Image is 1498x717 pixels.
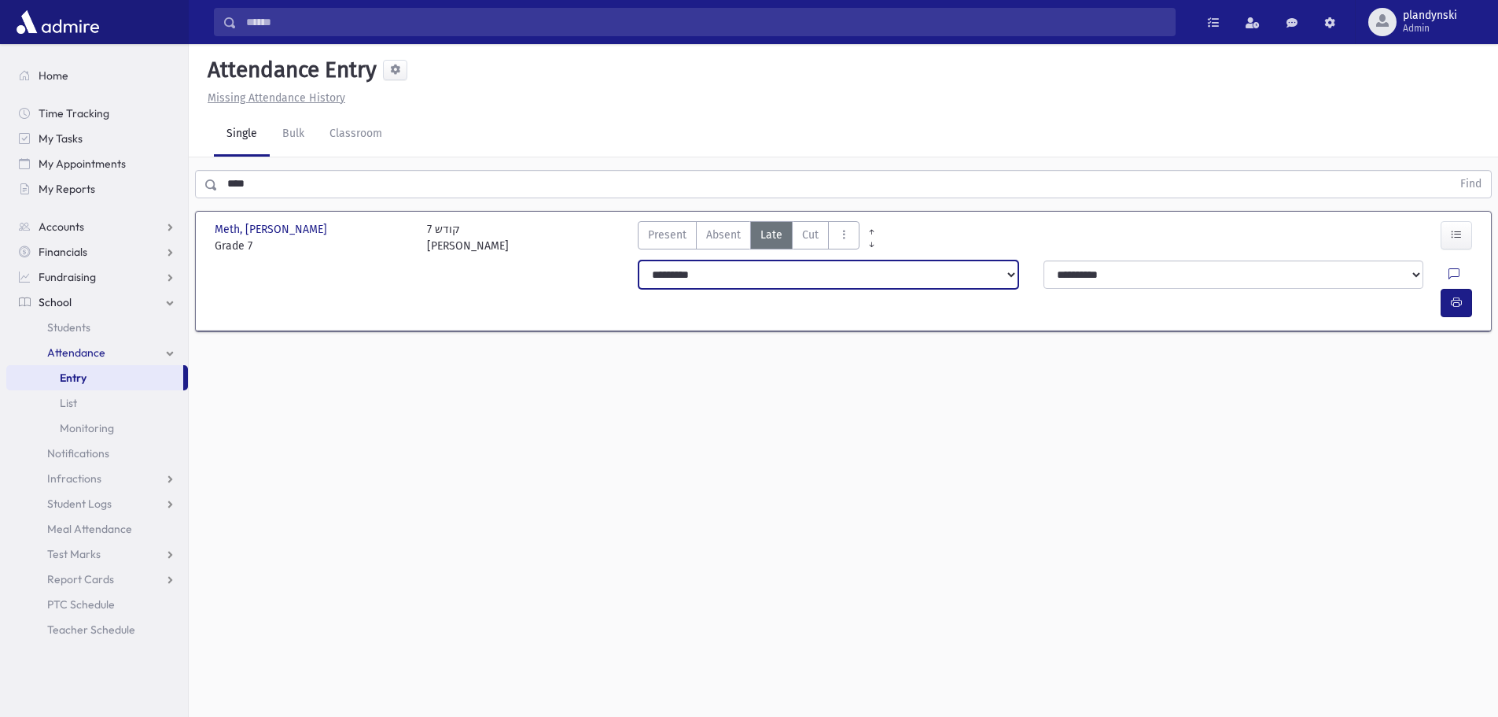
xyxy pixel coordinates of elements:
a: Missing Attendance History [201,91,345,105]
span: My Reports [39,182,95,196]
span: School [39,295,72,309]
a: School [6,290,188,315]
img: AdmirePro [13,6,103,38]
a: List [6,390,188,416]
a: Report Cards [6,567,188,592]
span: Entry [60,371,86,385]
a: Single [214,113,270,157]
a: Teacher Schedule [6,617,188,642]
a: Meal Attendance [6,516,188,541]
a: Attendance [6,340,188,365]
a: Fundraising [6,264,188,290]
a: Accounts [6,214,188,239]
a: My Tasks [6,126,188,151]
a: Students [6,315,188,340]
span: Teacher Schedule [47,623,135,637]
span: Late [760,227,782,243]
a: PTC Schedule [6,592,188,617]
a: Notifications [6,441,188,466]
u: Missing Attendance History [208,91,345,105]
span: Report Cards [47,572,114,586]
span: Infractions [47,471,101,486]
span: Meth, [PERSON_NAME] [215,221,330,238]
span: Monitoring [60,421,114,435]
span: Fundraising [39,270,96,284]
a: Monitoring [6,416,188,441]
h5: Attendance Entry [201,57,377,83]
a: Test Marks [6,541,188,567]
span: plandynski [1403,9,1457,22]
span: Test Marks [47,547,101,561]
span: Present [648,227,686,243]
span: My Tasks [39,131,83,146]
a: My Appointments [6,151,188,176]
a: Home [6,63,188,88]
a: Classroom [317,113,395,157]
span: Cut [802,227,819,243]
span: Accounts [39,220,84,234]
a: Financials [6,239,188,264]
span: Meal Attendance [47,522,132,536]
span: Grade 7 [215,238,411,254]
span: PTC Schedule [47,597,115,612]
span: Financials [39,245,87,259]
span: Attendance [47,346,105,360]
span: My Appointments [39,157,126,171]
input: Search [237,8,1175,36]
span: Home [39,68,68,83]
span: Notifications [47,446,109,460]
div: 7 קודש [PERSON_NAME] [427,221,509,254]
button: Find [1451,171,1491,198]
span: Student Logs [47,497,112,511]
span: Time Tracking [39,106,109,120]
a: My Reports [6,176,188,201]
a: Time Tracking [6,101,188,126]
a: Bulk [270,113,317,157]
a: Entry [6,365,183,390]
span: Admin [1403,22,1457,35]
span: List [60,396,77,410]
a: Infractions [6,466,188,491]
span: Absent [706,227,741,243]
a: Student Logs [6,491,188,516]
span: Students [47,320,90,334]
div: AttTypes [638,221,859,254]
